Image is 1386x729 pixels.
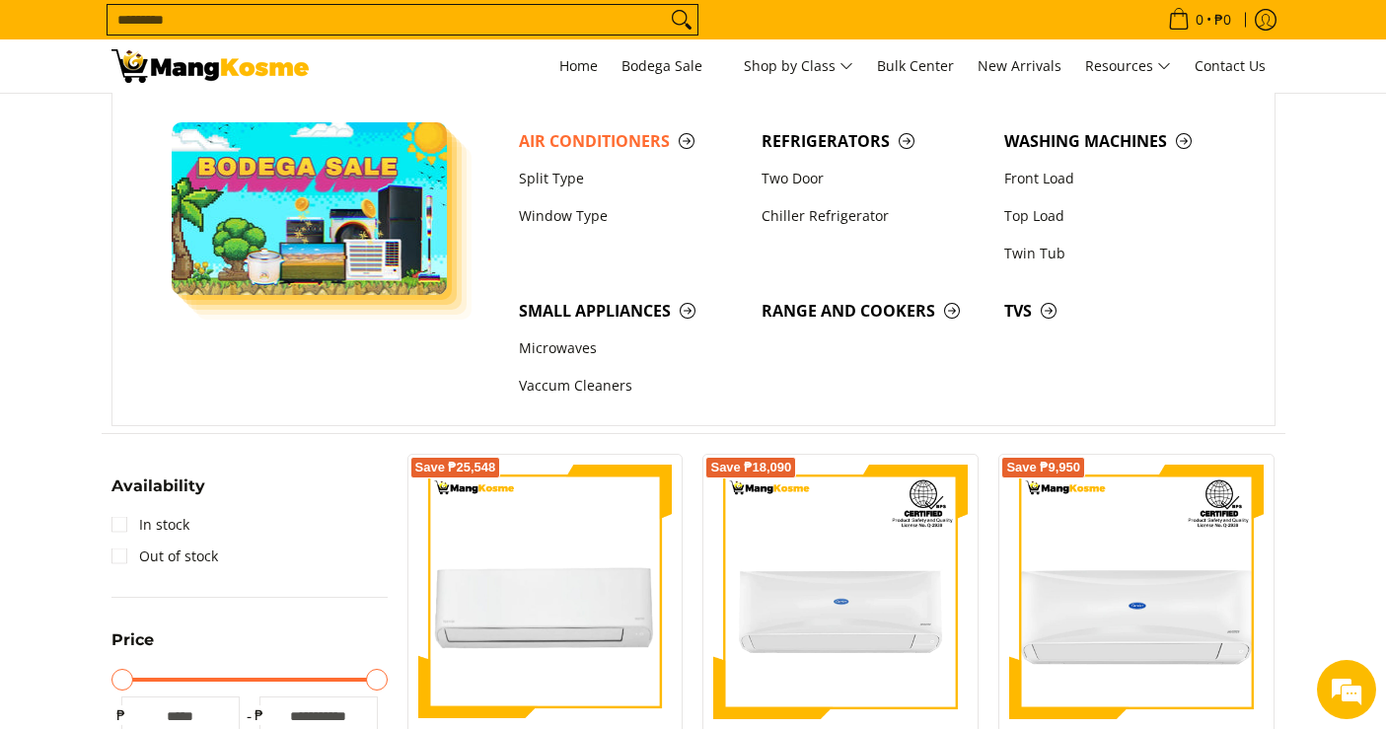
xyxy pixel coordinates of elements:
span: • [1162,9,1237,31]
summary: Open [111,632,154,663]
span: Resources [1085,54,1171,79]
img: Bodega Sale [172,122,448,295]
a: Bulk Center [867,39,964,93]
a: Bodega Sale [612,39,730,93]
a: Resources [1075,39,1181,93]
nav: Main Menu [328,39,1276,93]
a: Home [549,39,608,93]
span: Range and Cookers [762,299,985,324]
a: Top Load [994,197,1237,235]
span: Shop by Class [744,54,853,79]
a: Two Door [752,160,994,197]
span: Availability [111,478,205,494]
img: Carrier 2.00 HP Crystal 2 Split-Type Air Inverter Conditioner (Class A) [713,465,968,719]
summary: Open [111,478,205,509]
a: Out of stock [111,541,218,572]
span: ₱ [111,705,131,725]
a: Vaccum Cleaners [509,368,752,405]
a: Chiller Refrigerator [752,197,994,235]
span: 0 [1193,13,1206,27]
img: Bodega Sale Aircon l Mang Kosme: Home Appliances Warehouse Sale [111,49,309,83]
span: TVs [1004,299,1227,324]
span: Bulk Center [877,56,954,75]
a: Washing Machines [994,122,1237,160]
a: Contact Us [1185,39,1276,93]
img: Carrier 1.00 HP Crystal Split-Type Inverter Air Conditioner (Class A) [1009,465,1264,719]
span: Air Conditioners [519,129,742,154]
span: Small Appliances [519,299,742,324]
span: ₱0 [1211,13,1234,27]
button: Search [666,5,697,35]
span: Contact Us [1195,56,1266,75]
a: Small Appliances [509,292,752,329]
a: Range and Cookers [752,292,994,329]
span: New Arrivals [978,56,1061,75]
a: Twin Tub [994,235,1237,272]
span: Home [559,56,598,75]
span: ₱ [250,705,269,725]
a: Split Type [509,160,752,197]
a: Front Load [994,160,1237,197]
a: Window Type [509,197,752,235]
a: In stock [111,509,189,541]
img: Toshiba 2 HP New Model Split-Type Inverter Air Conditioner (Class A) [418,465,673,719]
span: Save ₱25,548 [415,462,496,474]
a: Air Conditioners [509,122,752,160]
span: Bodega Sale [621,54,720,79]
a: New Arrivals [968,39,1071,93]
span: Washing Machines [1004,129,1227,154]
span: Save ₱18,090 [710,462,791,474]
a: Microwaves [509,330,752,368]
span: Save ₱9,950 [1006,462,1080,474]
span: Price [111,632,154,648]
a: TVs [994,292,1237,329]
a: Shop by Class [734,39,863,93]
a: Refrigerators [752,122,994,160]
span: Refrigerators [762,129,985,154]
